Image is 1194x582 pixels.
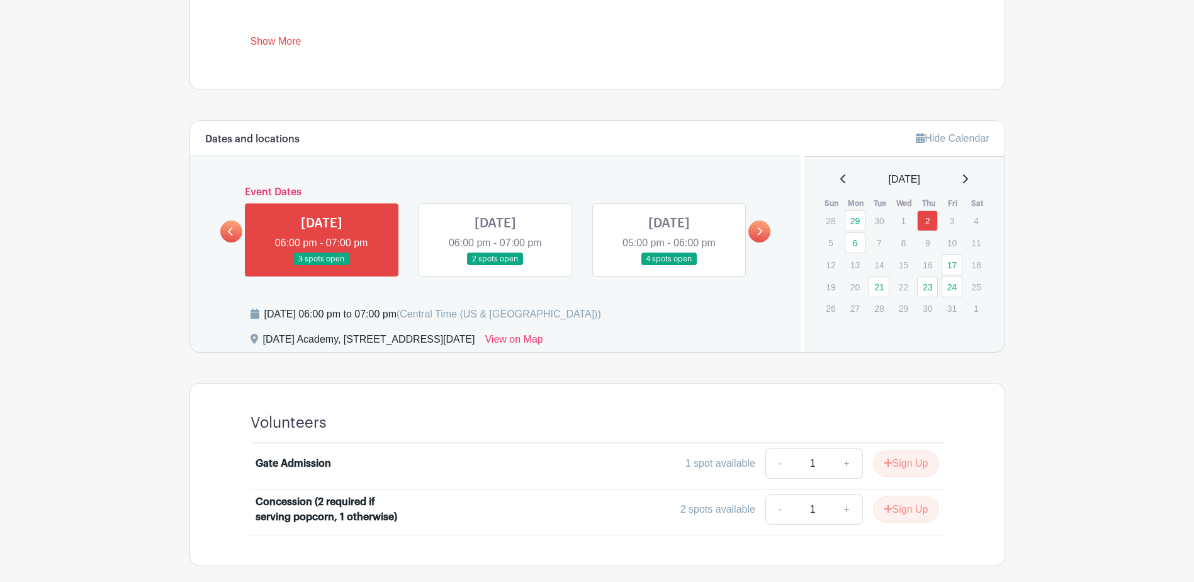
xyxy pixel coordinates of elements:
[941,197,966,210] th: Fri
[965,197,989,210] th: Sat
[966,233,986,253] p: 11
[845,210,865,231] a: 29
[893,277,914,297] p: 22
[942,254,962,275] a: 17
[966,255,986,275] p: 18
[845,232,865,253] a: 6
[869,277,889,297] a: 21
[820,255,841,275] p: 12
[845,255,865,275] p: 13
[893,299,914,318] p: 29
[251,36,301,52] a: Show More
[685,456,755,471] div: 1 spot available
[820,277,841,297] p: 19
[869,299,889,318] p: 28
[256,456,331,471] div: Gate Admission
[869,211,889,231] p: 30
[942,277,962,297] a: 24
[942,233,962,253] p: 10
[917,277,938,297] a: 23
[889,172,920,187] span: [DATE]
[917,255,938,275] p: 16
[868,197,893,210] th: Tue
[893,211,914,231] p: 1
[263,332,475,352] div: [DATE] Academy, [STREET_ADDRESS][DATE]
[845,277,865,297] p: 20
[966,299,986,318] p: 1
[917,210,938,231] a: 2
[251,414,327,432] h4: Volunteers
[893,255,914,275] p: 15
[205,134,300,145] h6: Dates and locations
[893,233,914,253] p: 8
[942,211,962,231] p: 3
[917,299,938,318] p: 30
[831,494,862,525] a: +
[845,299,865,318] p: 27
[966,211,986,231] p: 4
[844,197,869,210] th: Mon
[916,197,941,210] th: Thu
[680,502,755,517] div: 2 spots available
[820,211,841,231] p: 28
[820,299,841,318] p: 26
[397,309,601,319] span: (Central Time (US & [GEOGRAPHIC_DATA]))
[820,233,841,253] p: 5
[869,233,889,253] p: 7
[917,233,938,253] p: 9
[831,448,862,479] a: +
[765,494,794,525] a: -
[264,307,601,322] div: [DATE] 06:00 pm to 07:00 pm
[893,197,917,210] th: Wed
[242,186,749,198] h6: Event Dates
[869,255,889,275] p: 14
[916,133,989,144] a: Hide Calendar
[873,496,939,523] button: Sign Up
[256,494,412,525] div: Concession (2 required if serving popcorn, 1 otherwise)
[873,450,939,477] button: Sign Up
[966,277,986,297] p: 25
[819,197,844,210] th: Sun
[485,332,543,352] a: View on Map
[942,299,962,318] p: 31
[765,448,794,479] a: -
